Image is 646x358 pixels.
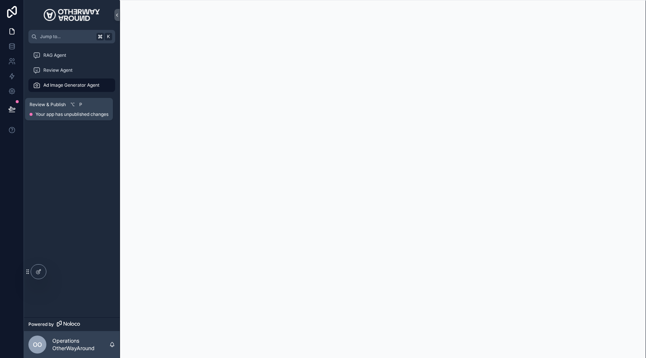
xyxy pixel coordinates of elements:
p: Operations OtherWayAround [52,337,109,352]
div: scrollable content [24,43,120,102]
span: Review & Publish [30,102,66,108]
span: RAG Agent [43,52,66,58]
span: P [78,102,84,108]
span: OO [33,340,42,349]
span: ⌥ [70,102,76,108]
a: Ad Image Generator Agent [28,78,115,92]
span: Review Agent [43,67,73,73]
span: Ad Image Generator Agent [43,82,99,88]
a: Review Agent [28,64,115,77]
button: Jump to...K [28,30,115,43]
img: App logo [44,9,99,21]
a: RAG Agent [28,49,115,62]
a: Powered by [24,317,120,331]
span: Your app has unpublished changes [36,111,108,117]
span: Powered by [28,321,54,327]
span: Jump to... [40,34,93,40]
span: K [105,34,111,40]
